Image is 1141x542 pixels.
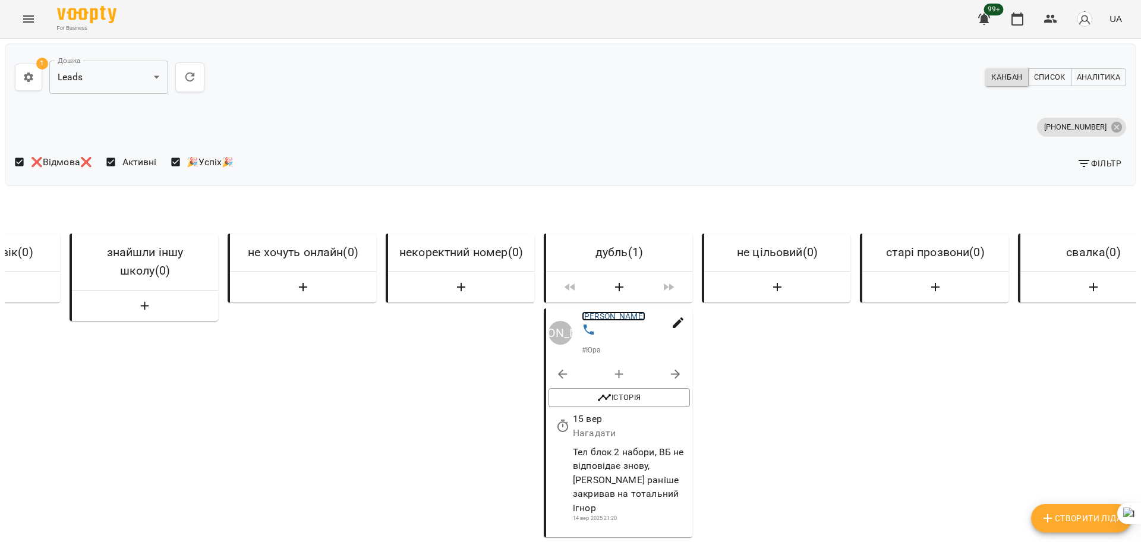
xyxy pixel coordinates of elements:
h6: старі прозвони ( 0 ) [872,243,999,261]
h6: некоректний номер ( 0 ) [398,243,525,261]
img: avatar_s.png [1076,11,1093,27]
span: Канбан [991,71,1022,84]
button: Створити Ліда [594,277,645,298]
div: [PHONE_NUMBER] [1037,118,1126,137]
button: Канбан [985,68,1028,86]
div: Юрій Тимочко [549,322,572,345]
span: Пересунути лідів з колонки [650,277,688,298]
span: Аналітика [1077,71,1120,84]
span: 99+ [984,4,1004,15]
span: UA [1110,12,1122,25]
p: Нагадати [573,426,690,440]
button: Створити Ліда [77,295,213,317]
div: Leads [49,61,168,94]
span: [PHONE_NUMBER] [1037,122,1114,133]
a: [PERSON_NAME] [582,311,645,321]
button: Створити Ліда [709,277,846,298]
h6: не хочуть онлайн ( 0 ) [239,243,367,261]
img: Voopty Logo [57,6,116,23]
button: Аналітика [1071,68,1126,86]
span: Пересунути лідів з колонки [551,277,589,298]
p: Тел блок 2 набори, ВБ не відповідає знову, [PERSON_NAME] раніше закривав на тотальний ігнор [573,445,690,515]
a: [PERSON_NAME] [549,322,572,345]
button: Історія [549,389,690,408]
h6: дубль ( 1 ) [556,243,683,261]
span: 🎉Успіх🎉 [187,155,234,169]
p: 14 вер 2025 21:20 [573,515,690,524]
button: Список [1028,68,1071,86]
span: Фільтр [1077,156,1121,171]
span: ❌Відмова❌ [31,155,92,169]
span: For Business [57,24,116,32]
h6: знайшли іншу школу ( 0 ) [81,243,209,281]
button: Створити Ліда [867,277,1004,298]
button: Фільтр [1072,153,1126,174]
button: Створити Ліда [1031,504,1131,532]
p: # Юра [582,345,601,355]
span: Створити Ліда [1041,511,1122,525]
button: Menu [14,5,43,33]
span: Історія [554,391,684,405]
button: Створити Ліда [393,277,529,298]
h6: не цільовий ( 0 ) [714,243,841,261]
button: UA [1105,8,1127,30]
span: Активні [122,155,157,169]
span: Список [1034,71,1066,84]
span: 1 [36,58,48,70]
p: 15 вер [573,412,690,426]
